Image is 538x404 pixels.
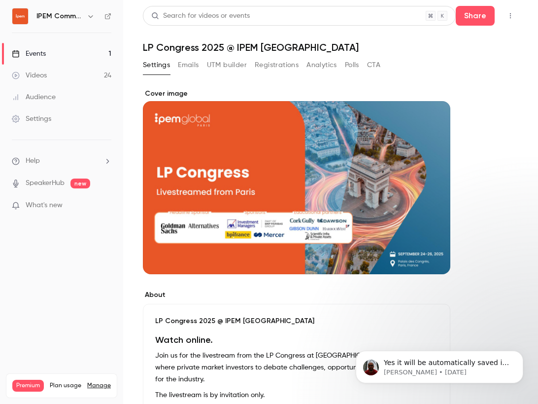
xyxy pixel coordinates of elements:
[155,389,438,401] p: The livestream is by invitation only.
[26,200,63,211] span: What's new
[306,57,337,73] button: Analytics
[143,41,518,53] h1: LP Congress 2025 @ IPEM [GEOGRAPHIC_DATA]
[143,89,450,99] label: Cover image
[12,380,44,392] span: Premium
[12,114,51,124] div: Settings
[155,334,438,346] h1: Watch online.
[155,350,438,385] p: Join us for the livestream from the LP Congress at [GEOGRAPHIC_DATA] on [DATE], where private mar...
[207,57,247,73] button: UTM builder
[36,11,83,21] h6: IPEM Community
[151,11,250,21] div: Search for videos or events
[143,57,170,73] button: Settings
[100,201,111,210] iframe: Noticeable Trigger
[26,156,40,166] span: Help
[12,71,47,80] div: Videos
[341,330,538,399] iframe: Intercom notifications message
[26,178,65,188] a: SpeakerHub
[50,382,81,390] span: Plan usage
[143,290,450,300] label: About
[345,57,359,73] button: Polls
[12,49,46,59] div: Events
[12,8,28,24] img: IPEM Community
[12,92,56,102] div: Audience
[143,89,450,274] section: Cover image
[155,316,438,326] p: LP Congress 2025 @ IPEM [GEOGRAPHIC_DATA]
[12,156,111,166] li: help-dropdown-opener
[178,57,199,73] button: Emails
[367,57,380,73] button: CTA
[255,57,299,73] button: Registrations
[70,179,90,188] span: new
[456,6,495,26] button: Share
[87,382,111,390] a: Manage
